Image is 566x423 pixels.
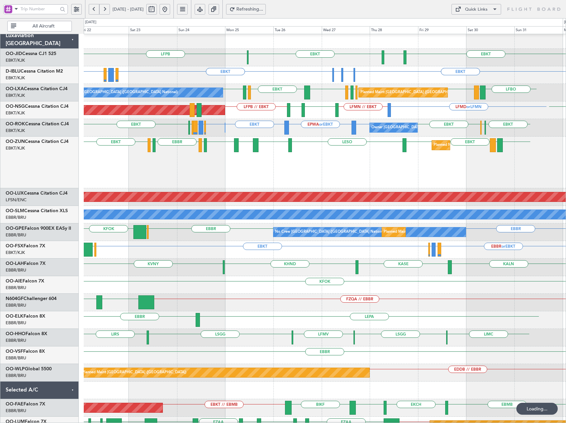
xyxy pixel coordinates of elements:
span: OO-LAH [6,261,24,266]
div: Mon 25 [225,26,273,34]
a: EBBR/BRU [6,214,26,220]
a: OO-FAEFalcon 7X [6,402,45,406]
a: EBKT/KJK [6,75,25,81]
span: OO-FAE [6,402,24,406]
div: Planned Maint [GEOGRAPHIC_DATA] ([GEOGRAPHIC_DATA] National) [360,88,480,97]
div: Owner [GEOGRAPHIC_DATA]-[GEOGRAPHIC_DATA] [371,123,461,133]
a: OO-LAHFalcon 7X [6,261,46,266]
a: EBBR/BRU [6,232,26,238]
a: EBKT/KJK [6,110,25,116]
span: OO-HHO [6,332,25,336]
span: OO-VSF [6,349,23,354]
a: N604GFChallenger 604 [6,296,57,301]
button: All Aircraft [7,21,72,31]
a: EBBR/BRU [6,355,26,361]
button: Quick Links [451,4,501,15]
span: N604GF [6,296,24,301]
span: OO-ELK [6,314,24,319]
span: OO-ZUN [6,139,25,144]
div: A/C Unavailable [GEOGRAPHIC_DATA] ([GEOGRAPHIC_DATA] National) [55,88,178,97]
div: Tue 26 [273,26,322,34]
div: Thu 28 [370,26,418,34]
a: OO-SLMCessna Citation XLS [6,209,68,213]
div: Sun 24 [177,26,225,34]
div: [DATE] [85,20,96,25]
span: OO-AIE [6,279,23,283]
a: OO-JIDCessna CJ1 525 [6,51,56,56]
a: OO-ZUNCessna Citation CJ4 [6,139,69,144]
span: OO-JID [6,51,22,56]
a: EBKT/KJK [6,57,25,63]
a: EBBR/BRU [6,337,26,343]
div: Loading... [516,403,558,415]
div: Sat 23 [129,26,177,34]
a: D-IBLUCessna Citation M2 [6,69,63,74]
button: Refreshing... [226,4,266,15]
a: LFSN/ENC [6,197,26,203]
div: Planned Maint [GEOGRAPHIC_DATA] ([GEOGRAPHIC_DATA] National) [384,227,503,237]
a: OO-FSXFalcon 7X [6,244,45,248]
input: Trip Number [21,4,58,14]
div: No Crew [GEOGRAPHIC_DATA] ([GEOGRAPHIC_DATA] National) [275,227,386,237]
a: OO-HHOFalcon 8X [6,332,47,336]
a: OO-LUXCessna Citation CJ4 [6,191,68,196]
a: OO-WLPGlobal 5500 [6,367,52,371]
span: OO-NSG [6,104,25,109]
a: EBKT/KJK [6,145,25,151]
span: D-IBLU [6,69,21,74]
a: OO-ELKFalcon 8X [6,314,45,319]
span: Refreshing... [236,7,263,12]
a: OO-GPEFalcon 900EX EASy II [6,226,71,231]
a: EBBR/BRU [6,408,26,414]
span: [DATE] - [DATE] [113,6,144,12]
a: OO-VSFFalcon 8X [6,349,45,354]
a: OO-AIEFalcon 7X [6,279,44,283]
span: All Aircraft [18,24,70,29]
a: EBBR/BRU [6,373,26,379]
div: Planned Maint Kortrijk-[GEOGRAPHIC_DATA] [434,140,511,150]
a: OO-NSGCessna Citation CJ4 [6,104,69,109]
span: OO-WLP [6,367,25,371]
div: Fri 29 [418,26,466,34]
div: Quick Links [465,6,488,13]
div: Sat 30 [466,26,515,34]
a: OO-ROKCessna Citation CJ4 [6,122,69,126]
div: Wed 27 [322,26,370,34]
a: EBBR/BRU [6,320,26,326]
div: Planned Maint [GEOGRAPHIC_DATA] ([GEOGRAPHIC_DATA]) [82,368,186,378]
span: OO-SLM [6,209,24,213]
div: Fri 22 [80,26,129,34]
span: OO-LXA [6,87,24,91]
a: EBKT/KJK [6,128,25,134]
span: OO-FSX [6,244,24,248]
span: OO-GPE [6,226,24,231]
div: Sun 31 [514,26,563,34]
span: OO-LUX [6,191,24,196]
span: OO-ROK [6,122,25,126]
a: EBBR/BRU [6,267,26,273]
a: OO-LXACessna Citation CJ4 [6,87,68,91]
a: EBBR/BRU [6,302,26,308]
a: EBBR/BRU [6,285,26,291]
a: EBKT/KJK [6,250,25,256]
a: EBKT/KJK [6,92,25,98]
